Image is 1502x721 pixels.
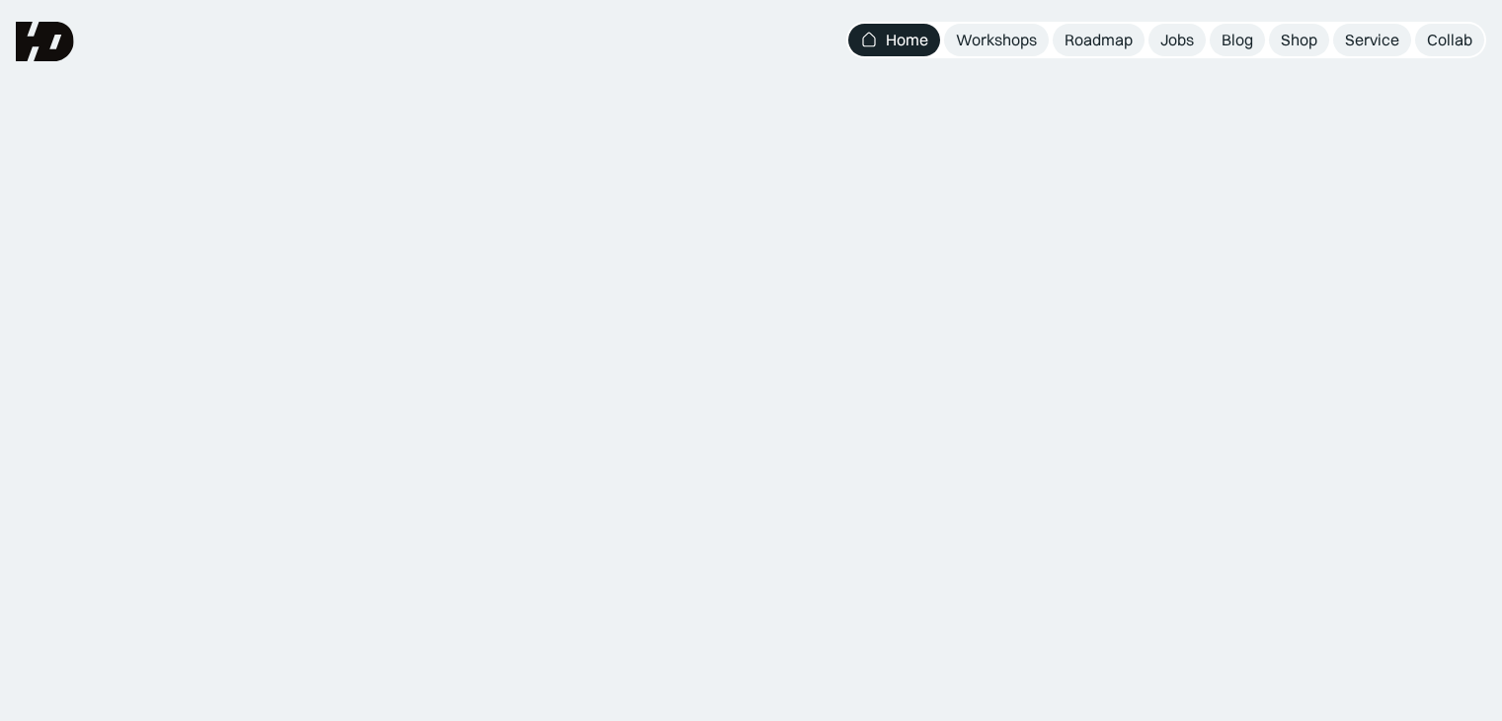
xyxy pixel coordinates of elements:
[1269,24,1329,56] a: Shop
[346,236,519,331] span: UIUX
[1345,30,1399,50] div: Service
[1222,30,1253,50] div: Blog
[956,30,1037,50] div: Workshops
[1160,30,1194,50] div: Jobs
[886,30,928,50] div: Home
[1415,24,1484,56] a: Collab
[848,24,940,56] a: Home
[1281,30,1317,50] div: Shop
[1185,647,1308,668] div: Lihat loker desain
[1053,24,1145,56] a: Roadmap
[944,24,1049,56] a: Workshops
[769,236,813,331] span: &
[1129,601,1228,618] div: WHO’S HIRING?
[1148,24,1206,56] a: Jobs
[1333,24,1411,56] a: Service
[1065,30,1133,50] div: Roadmap
[1210,24,1265,56] a: Blog
[1427,30,1472,50] div: Collab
